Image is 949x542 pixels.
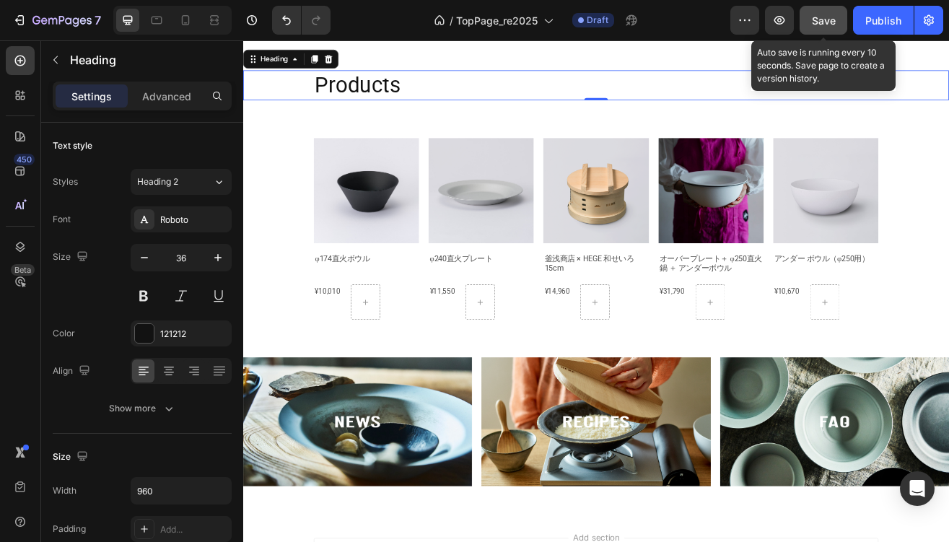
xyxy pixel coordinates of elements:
[137,175,178,188] span: Heading 2
[800,6,847,35] button: Save
[53,484,76,497] div: Width
[900,471,935,506] div: Open Intercom Messenger
[70,51,226,69] p: Heading
[368,261,497,288] h2: 釜浅商店 × HEGE 和せいろ 15cm
[18,17,58,30] div: Heading
[87,37,779,74] h2: Rich Text Editor. Editing area: main
[368,300,402,318] div: ¥14,960
[650,300,684,318] div: ¥10,670
[53,139,92,152] div: Text style
[87,300,121,318] div: ¥10,010
[11,264,35,276] div: Beta
[456,13,538,28] span: TopPage_re2025
[650,261,779,276] h2: アンダー ボウル（φ250用）
[88,38,778,72] p: Products
[227,261,357,276] h2: φ240直火プレート
[53,447,91,467] div: Size
[53,523,86,536] div: Padding
[87,261,216,276] h2: φ174直火ボウル
[53,327,75,340] div: Color
[87,120,216,249] a: φ174直火ボウル
[142,89,191,104] p: Advanced
[510,120,639,249] a: オーバープレート＋ φ250直火鍋 ＋ アンダーボウル
[510,300,543,318] div: ¥31,790
[812,14,836,27] span: Save
[131,478,231,504] input: Auto
[243,40,949,542] iframe: Design area
[160,328,228,341] div: 121212
[368,120,497,249] a: 釜浅商店 × HEGE 和せいろ 15cm
[53,395,232,421] button: Show more
[853,6,914,35] button: Publish
[71,89,112,104] p: Settings
[160,214,228,227] div: Roboto
[227,300,261,318] div: ¥11,550
[6,6,108,35] button: 7
[131,169,232,195] button: Heading 2
[53,362,93,381] div: Align
[14,154,35,165] div: 450
[160,523,228,536] div: Add...
[587,14,608,27] span: Draft
[53,248,91,267] div: Size
[650,120,779,249] a: アンダー ボウル（φ250用）
[510,261,639,288] h2: オーバープレート＋ φ250直火鍋 ＋ アンダーボウル
[109,401,176,416] div: Show more
[53,213,71,226] div: Font
[53,175,78,188] div: Styles
[450,13,453,28] span: /
[865,13,901,28] div: Publish
[227,120,357,249] a: φ240直火プレート
[95,12,101,29] p: 7
[272,6,331,35] div: Undo/Redo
